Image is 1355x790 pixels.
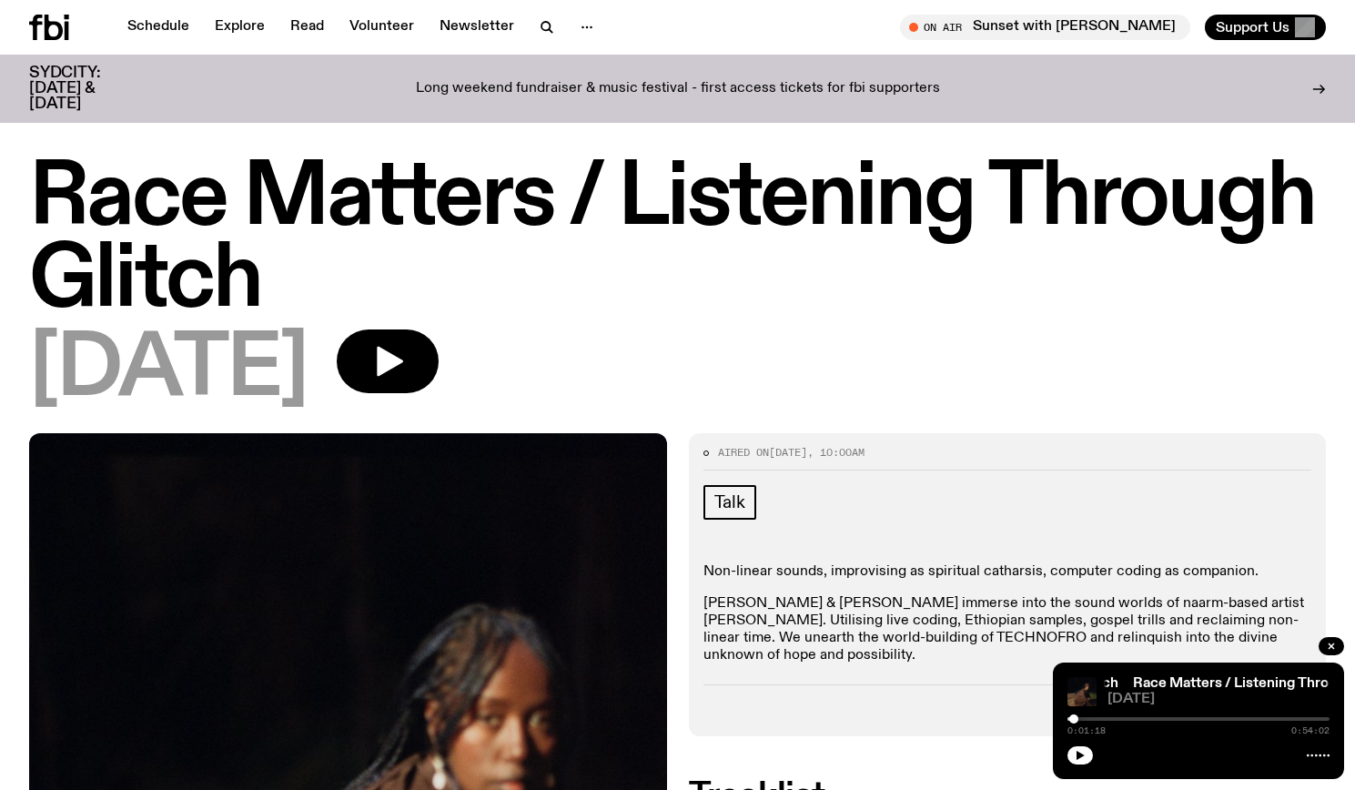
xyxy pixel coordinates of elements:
a: Volunteer [339,15,425,40]
span: 0:01:18 [1067,726,1106,735]
img: Fetle crouches in a park at night. They are wearing a long brown garment and looking solemnly int... [1067,677,1097,706]
a: Explore [204,15,276,40]
a: Talk [703,485,756,520]
p: Long weekend fundraiser & music festival - first access tickets for fbi supporters [416,81,940,97]
h1: Race Matters / Listening Through Glitch [29,158,1326,322]
h3: SYDCITY: [DATE] & [DATE] [29,66,146,112]
a: Read [279,15,335,40]
span: Aired on [718,445,769,460]
span: 0:54:02 [1291,726,1330,735]
span: [DATE] [769,445,807,460]
a: Newsletter [429,15,525,40]
button: On AirSunset with [PERSON_NAME] [900,15,1190,40]
a: Race Matters / Listening Through Glitch [855,676,1118,691]
span: Support Us [1216,19,1289,35]
span: , 10:00am [807,445,865,460]
p: [PERSON_NAME] & [PERSON_NAME] immerse into the sound worlds of naarm-based artist [PERSON_NAME]. ... [703,595,1312,665]
span: [DATE] [1107,693,1330,706]
span: Talk [714,492,745,512]
button: Support Us [1205,15,1326,40]
p: Non-linear sounds, improvising as spiritual catharsis, computer coding as companion. [703,563,1312,581]
a: Schedule [116,15,200,40]
span: [DATE] [29,329,308,411]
